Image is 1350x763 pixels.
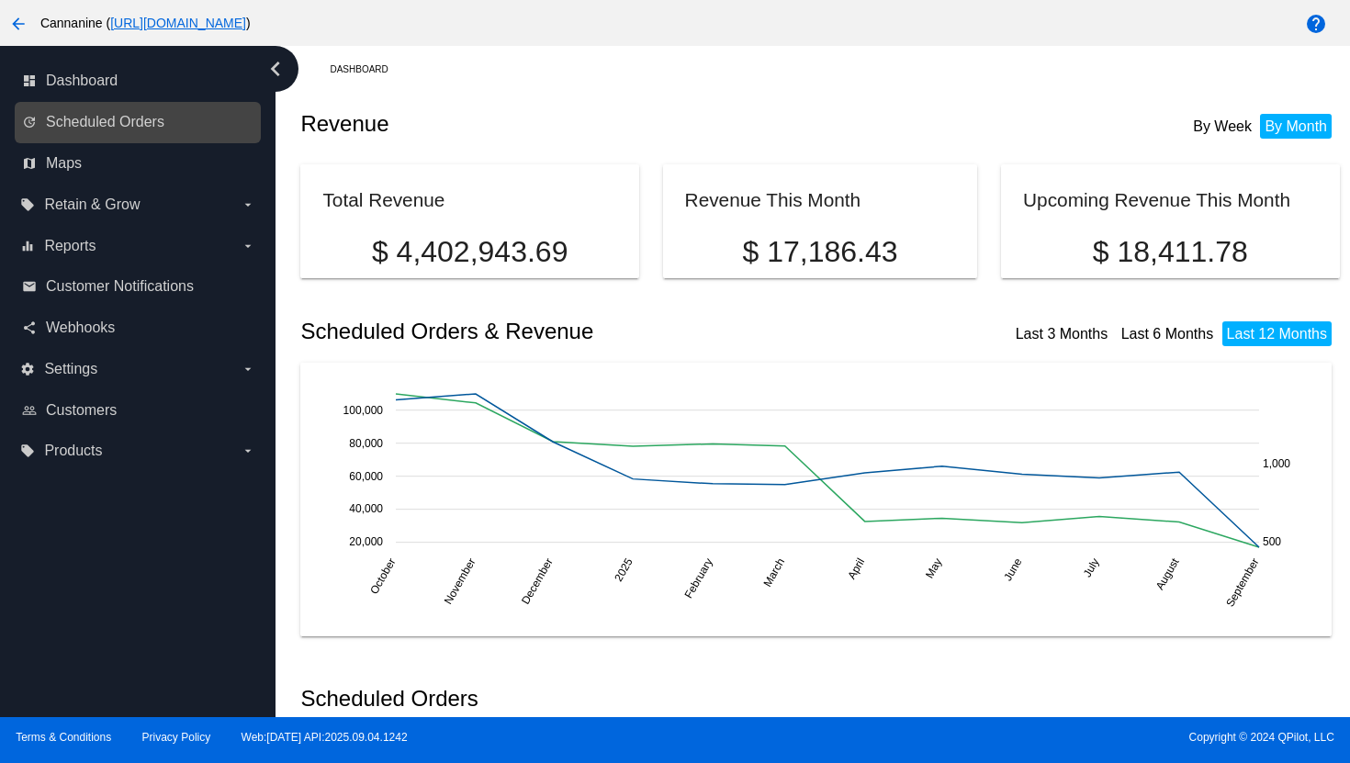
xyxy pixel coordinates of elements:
a: Web:[DATE] API:2025.09.04.1242 [242,731,408,744]
span: Dashboard [46,73,118,89]
i: arrow_drop_down [241,362,255,376]
span: Reports [44,238,96,254]
h2: Scheduled Orders & Revenue [300,319,820,344]
h2: Total Revenue [322,189,444,210]
span: Customer Notifications [46,278,194,295]
a: people_outline Customers [22,396,255,425]
text: 40,000 [350,502,384,515]
text: August [1153,555,1182,592]
text: 1,000 [1263,457,1290,470]
i: people_outline [22,403,37,418]
a: map Maps [22,149,255,178]
span: Retain & Grow [44,196,140,213]
text: 500 [1263,534,1281,547]
text: 100,000 [343,403,384,416]
text: November [442,555,478,606]
h2: Revenue This Month [685,189,861,210]
text: 2025 [613,555,636,583]
i: email [22,279,37,294]
a: [URL][DOMAIN_NAME] [110,16,246,30]
i: settings [20,362,35,376]
a: Last 6 Months [1121,326,1214,342]
text: October [368,555,399,596]
text: December [519,555,556,606]
text: May [923,555,944,580]
a: Last 12 Months [1227,326,1327,342]
span: Scheduled Orders [46,114,164,130]
a: share Webhooks [22,313,255,342]
mat-icon: arrow_back [7,13,29,35]
text: September [1224,555,1262,609]
i: local_offer [20,443,35,458]
text: 20,000 [350,535,384,548]
span: Maps [46,155,82,172]
h2: Revenue [300,111,820,137]
text: March [761,555,788,589]
span: Products [44,443,102,459]
a: Terms & Conditions [16,731,111,744]
text: February [682,555,715,600]
h2: Scheduled Orders [300,686,820,712]
a: email Customer Notifications [22,272,255,301]
a: Privacy Policy [142,731,211,744]
h2: Upcoming Revenue This Month [1023,189,1290,210]
i: share [22,320,37,335]
text: 60,000 [350,469,384,482]
i: chevron_left [261,54,290,84]
span: Customers [46,402,117,419]
text: April [846,555,868,581]
p: $ 17,186.43 [685,235,956,269]
p: $ 4,402,943.69 [322,235,616,269]
span: Webhooks [46,320,115,336]
span: Cannanine ( ) [40,16,251,30]
text: 80,000 [350,436,384,449]
a: update Scheduled Orders [22,107,255,137]
mat-icon: help [1305,13,1327,35]
i: local_offer [20,197,35,212]
text: June [1002,555,1025,583]
span: Settings [44,361,97,377]
p: $ 18,411.78 [1023,235,1317,269]
a: Dashboard [330,55,404,84]
li: By Week [1188,114,1256,139]
i: dashboard [22,73,37,88]
span: Copyright © 2024 QPilot, LLC [691,731,1334,744]
i: equalizer [20,239,35,253]
i: arrow_drop_down [241,197,255,212]
a: dashboard Dashboard [22,66,255,95]
i: arrow_drop_down [241,443,255,458]
text: July [1081,555,1102,578]
i: arrow_drop_down [241,239,255,253]
li: By Month [1260,114,1332,139]
a: Last 3 Months [1016,326,1108,342]
i: map [22,156,37,171]
i: update [22,115,37,129]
